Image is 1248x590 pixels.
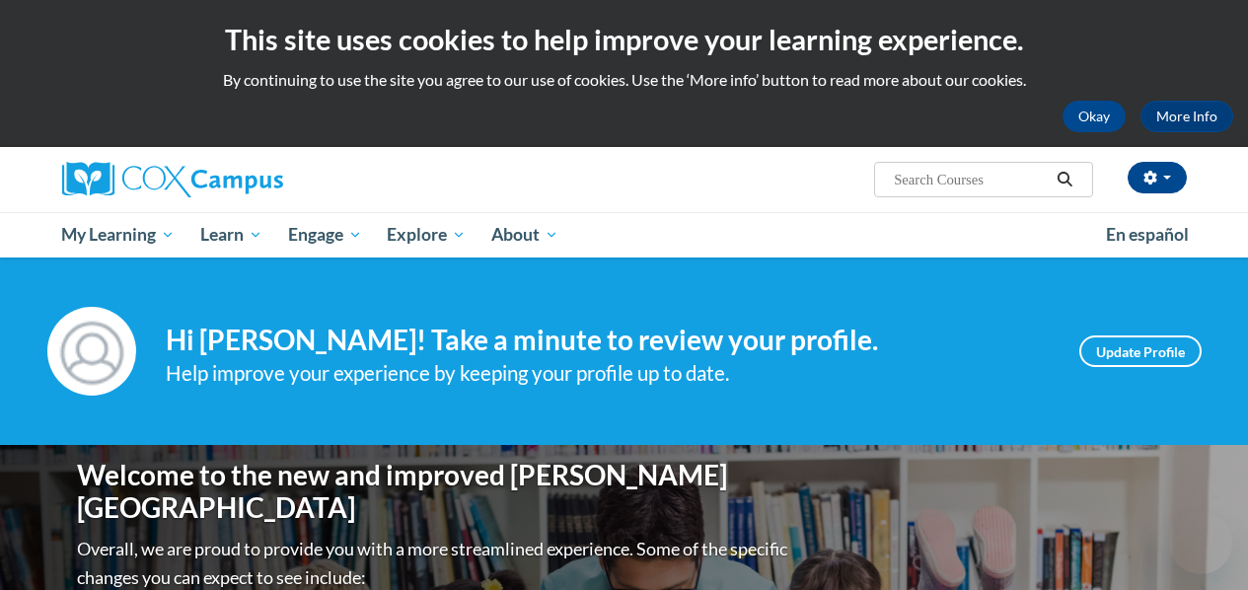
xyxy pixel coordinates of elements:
[1063,101,1126,132] button: Okay
[47,307,136,396] img: Profile Image
[1140,101,1233,132] a: More Info
[15,69,1233,91] p: By continuing to use the site you agree to our use of cookies. Use the ‘More info’ button to read...
[374,212,478,258] a: Explore
[200,223,262,247] span: Learn
[387,223,466,247] span: Explore
[275,212,375,258] a: Engage
[166,357,1050,390] div: Help improve your experience by keeping your profile up to date.
[1093,214,1202,256] a: En español
[61,223,175,247] span: My Learning
[77,459,792,525] h1: Welcome to the new and improved [PERSON_NAME][GEOGRAPHIC_DATA]
[478,212,571,258] a: About
[47,212,1202,258] div: Main menu
[892,168,1050,191] input: Search Courses
[1169,511,1232,574] iframe: Button to launch messaging window
[166,324,1050,357] h4: Hi [PERSON_NAME]! Take a minute to review your profile.
[187,212,275,258] a: Learn
[15,20,1233,59] h2: This site uses cookies to help improve your learning experience.
[1128,162,1187,193] button: Account Settings
[1050,168,1079,191] button: Search
[288,223,362,247] span: Engage
[49,212,188,258] a: My Learning
[62,162,283,197] img: Cox Campus
[1079,335,1202,367] a: Update Profile
[62,162,417,197] a: Cox Campus
[1106,224,1189,245] span: En español
[491,223,558,247] span: About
